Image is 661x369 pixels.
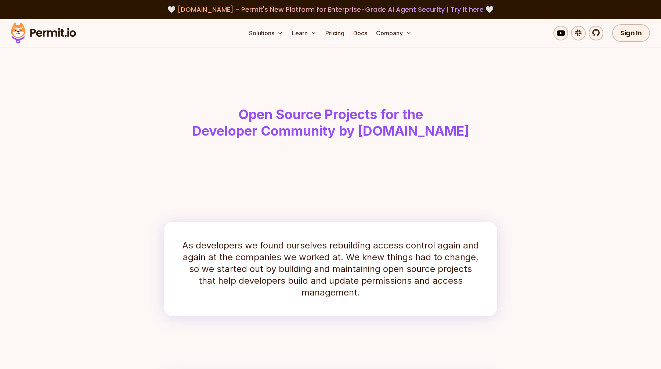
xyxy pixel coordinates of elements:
[322,26,347,40] a: Pricing
[177,5,484,14] span: [DOMAIN_NAME] - Permit's New Platform for Enterprise-Grade AI Agent Security |
[289,26,319,40] button: Learn
[7,21,79,46] img: Permit logo
[373,26,415,40] button: Company
[246,26,286,40] button: Solutions
[350,26,370,40] a: Docs
[142,106,519,140] h1: Open Source Projects for the Developer Community by [DOMAIN_NAME]
[181,240,480,298] p: As developers we found ourselves rebuilding access control again and again at the companies we wo...
[18,4,643,15] div: 🤍 🤍
[451,5,484,14] a: Try it here
[612,24,650,42] a: Sign In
